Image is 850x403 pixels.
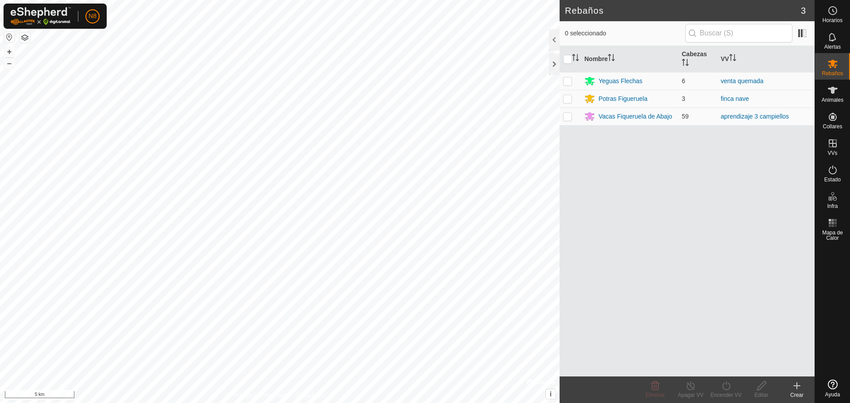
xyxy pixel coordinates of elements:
span: Mapa de Calor [817,230,848,241]
span: VVs [827,150,837,156]
a: venta quemada [721,77,764,84]
span: Estado [824,177,841,182]
a: Ayuda [815,376,850,401]
a: finca nave [721,95,749,102]
span: Rebaños [822,71,843,76]
a: aprendizaje 3 campiellos [721,113,789,120]
button: Restablecer Mapa [4,32,15,42]
p-sorticon: Activar para ordenar [572,55,579,62]
div: Editar [744,391,779,399]
button: i [546,389,556,399]
span: N8 [89,12,97,21]
th: VV [717,46,815,73]
span: Animales [822,97,843,103]
span: 6 [682,77,685,84]
h2: Rebaños [565,5,801,16]
button: Capas del Mapa [19,32,30,43]
div: Potras Figueruela [599,94,648,104]
p-sorticon: Activar para ordenar [682,60,689,67]
span: Eliminar [645,392,665,398]
span: 59 [682,113,689,120]
a: Política de Privacidad [234,391,285,399]
div: Crear [779,391,815,399]
span: Collares [823,124,842,129]
th: Cabezas [678,46,717,73]
span: Infra [827,203,838,209]
div: Apagar VV [673,391,708,399]
span: i [550,390,552,398]
button: + [4,46,15,57]
span: Alertas [824,44,841,50]
p-sorticon: Activar para ordenar [608,55,615,62]
input: Buscar (S) [685,24,792,42]
span: 3 [801,4,806,17]
div: Vacas Fiqueruela de Abajo [599,112,672,121]
span: Ayuda [825,392,840,397]
div: Yeguas Flechas [599,77,642,86]
th: Nombre [581,46,678,73]
img: Logo Gallagher [11,7,71,25]
span: 3 [682,95,685,102]
span: 0 seleccionado [565,29,685,38]
a: Contáctenos [296,391,325,399]
div: Encender VV [708,391,744,399]
p-sorticon: Activar para ordenar [729,55,736,62]
span: Horarios [823,18,842,23]
button: – [4,58,15,69]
